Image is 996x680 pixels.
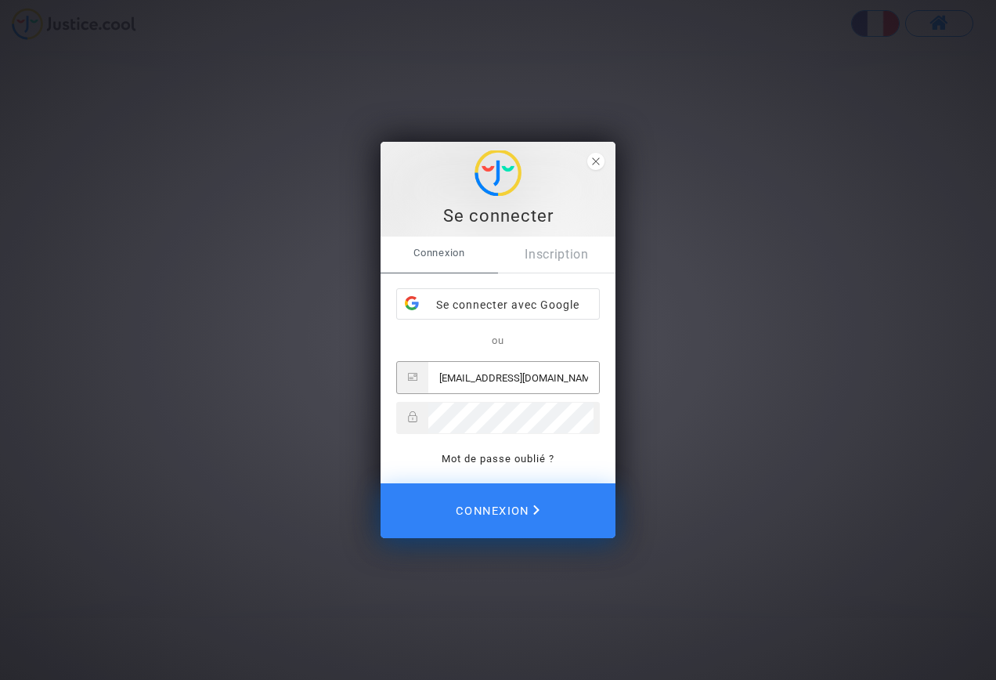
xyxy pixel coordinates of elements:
input: Email [428,362,599,393]
div: Se connecter [389,204,607,228]
button: Connexion [381,483,615,538]
div: Se connecter avec Google [397,289,599,320]
a: Inscription [498,237,615,273]
a: Mot de passe oublié ? [442,453,554,465]
span: Connexion [456,494,539,528]
span: Connexion [381,237,498,269]
span: close [587,153,604,170]
span: ou [492,335,504,346]
input: Password [428,403,594,433]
